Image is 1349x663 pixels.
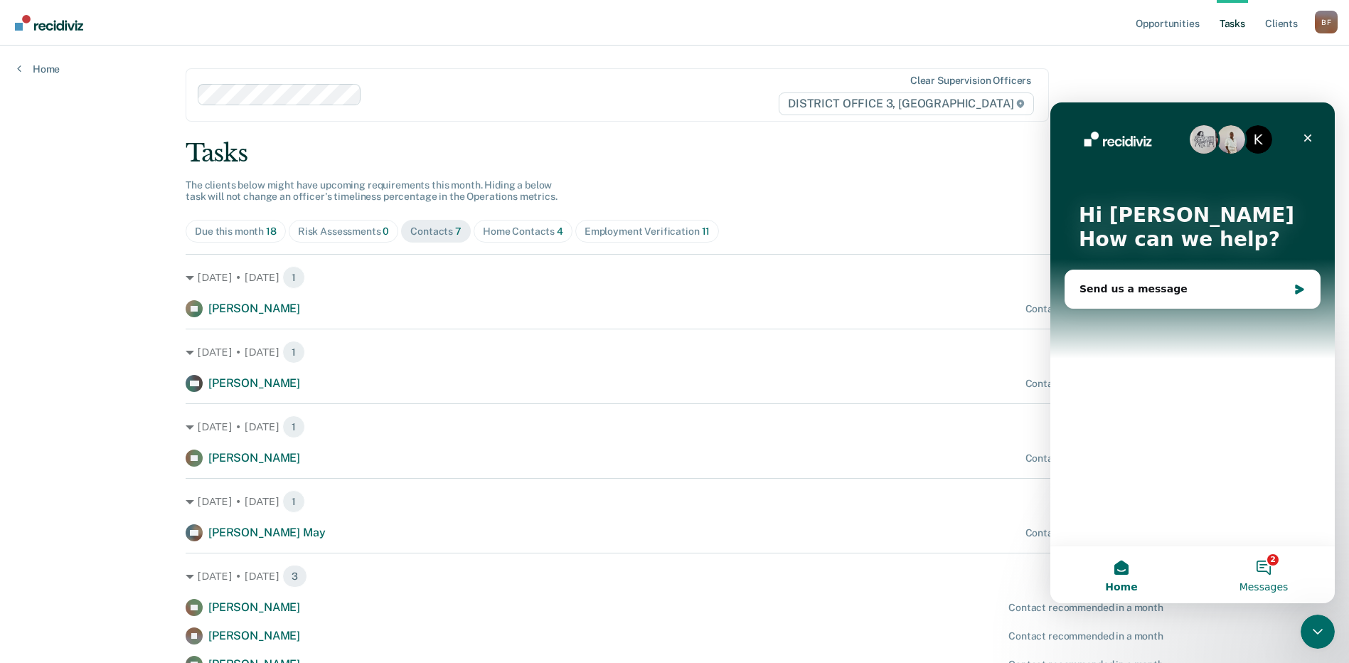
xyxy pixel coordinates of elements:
div: [DATE] • [DATE] 1 [186,415,1163,438]
div: Home Contacts [483,226,563,238]
span: 1 [282,266,305,289]
span: 7 [455,226,462,237]
div: Risk Assessments [298,226,390,238]
div: B F [1315,11,1338,33]
span: 1 [282,341,305,364]
button: Profile dropdown button [1315,11,1338,33]
div: Contact recommended [DATE] [1025,303,1163,315]
div: Contact recommended [DATE] [1025,527,1163,539]
div: Contact recommended in a month [1008,630,1163,642]
span: [PERSON_NAME] [208,451,300,465]
span: [PERSON_NAME] [208,302,300,315]
a: Home [17,63,60,75]
div: [DATE] • [DATE] 1 [186,341,1163,364]
span: 1 [282,490,305,513]
span: DISTRICT OFFICE 3, [GEOGRAPHIC_DATA] [779,92,1034,115]
iframe: Intercom live chat [1301,615,1335,649]
span: 1 [282,415,305,438]
div: Employment Verification [585,226,710,238]
div: Contact recommended [DATE] [1025,452,1163,465]
iframe: Intercom live chat [1050,102,1335,603]
span: [PERSON_NAME] [208,600,300,614]
div: [DATE] • [DATE] 1 [186,266,1163,289]
span: [PERSON_NAME] [208,629,300,642]
span: 3 [282,565,307,588]
span: 0 [383,226,389,237]
div: Contacts [410,226,462,238]
span: [PERSON_NAME] [208,376,300,390]
div: [DATE] • [DATE] 1 [186,490,1163,513]
div: Clear supervision officers [910,75,1031,87]
span: The clients below might have upcoming requirements this month. Hiding a below task will not chang... [186,179,558,203]
div: Contact recommended in a month [1008,602,1163,614]
img: Recidiviz [15,15,83,31]
div: Contact recommended [DATE] [1025,378,1163,390]
span: 18 [266,226,277,237]
span: [PERSON_NAME] May [208,526,325,539]
span: 4 [557,226,563,237]
div: Tasks [186,139,1163,168]
span: 11 [702,226,710,237]
div: [DATE] • [DATE] 3 [186,565,1163,588]
div: Due this month [195,226,277,238]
